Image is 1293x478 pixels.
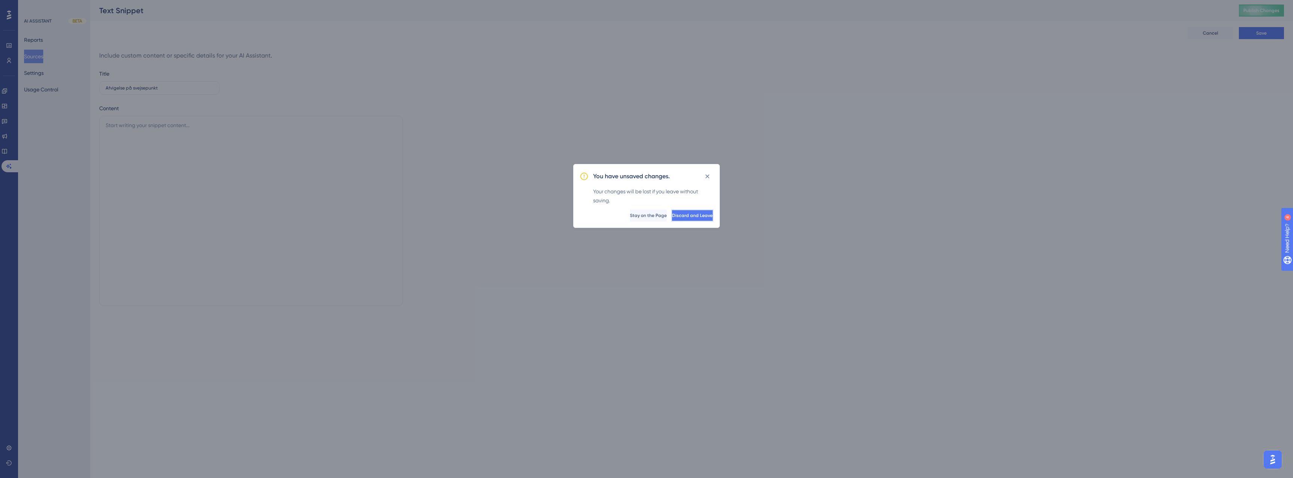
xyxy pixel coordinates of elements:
[1261,448,1284,471] iframe: UserGuiding AI Assistant Launcher
[52,4,55,10] div: 4
[672,212,713,219] span: Discard and Leave
[593,187,713,205] div: Your changes will be lost if you leave without saving.
[630,212,667,219] span: Stay on the Page
[593,172,670,181] h2: You have unsaved changes.
[18,2,47,11] span: Need Help?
